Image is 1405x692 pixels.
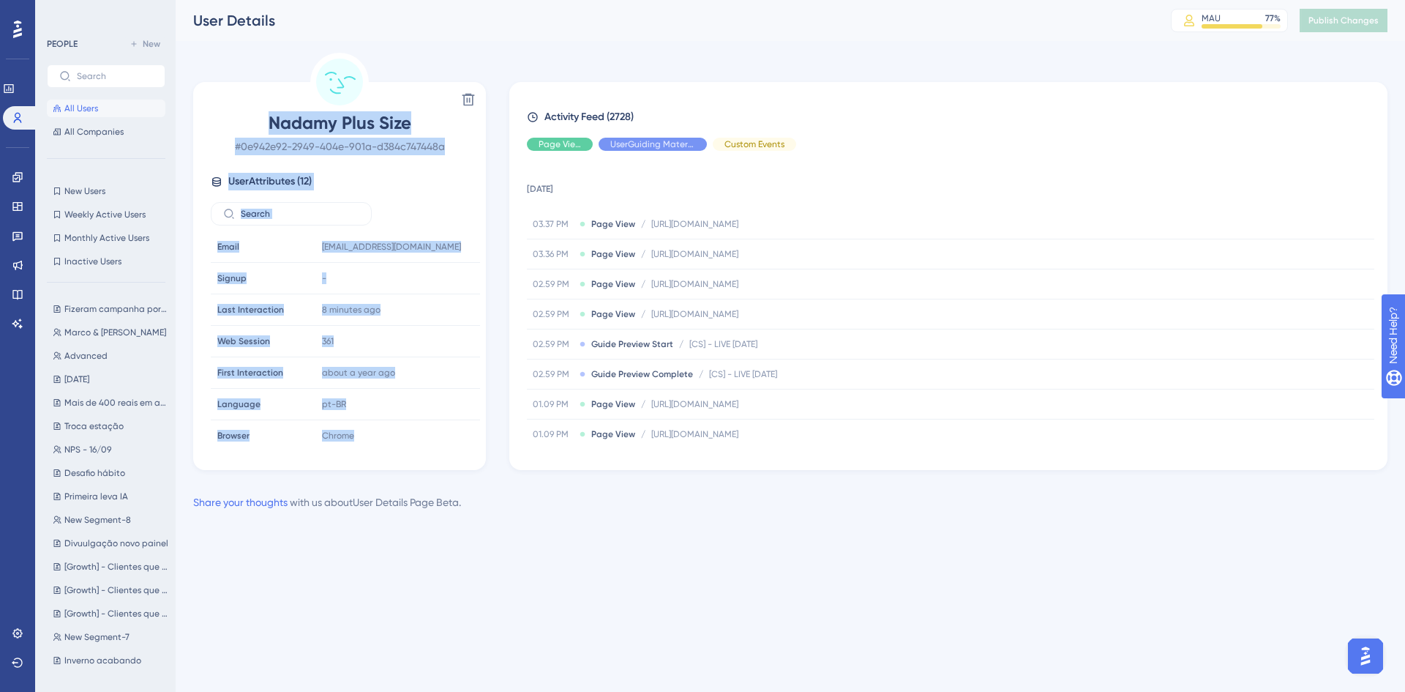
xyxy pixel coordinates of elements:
[527,163,1374,209] td: [DATE]
[143,38,160,50] span: New
[211,111,468,135] span: Nadamy Plus Size
[64,537,168,549] span: Divuulgação novo painel
[47,558,174,576] button: [Growth] - Clientes que ja compram add-on menos de R$300(1 vez)
[1300,9,1387,32] button: Publish Changes
[591,248,635,260] span: Page View
[47,229,165,247] button: Monthly Active Users
[64,631,130,643] span: New Segment-7
[533,338,574,350] span: 02.59 PM
[241,209,359,219] input: Search
[64,584,168,596] span: [Growth] - Clientes que ja compram add-on menos de R$300 (mais de 2 vezes)
[47,347,174,365] button: Advanced
[641,398,645,410] span: /
[217,398,261,410] span: Language
[124,35,165,53] button: New
[47,417,174,435] button: Troca estação
[47,511,174,529] button: New Segment-8
[64,303,168,315] span: Fizeram campanha por IA e não são avançado
[591,368,693,380] span: Guide Preview Complete
[193,496,288,508] a: Share your thoughts
[322,335,334,347] span: 361
[47,464,174,482] button: Desafio hábito
[699,368,703,380] span: /
[47,100,165,117] button: All Users
[64,514,131,526] span: New Segment-8
[651,308,738,320] span: [URL][DOMAIN_NAME]
[217,367,283,379] span: First Interaction
[47,206,165,223] button: Weekly Active Users
[47,182,165,200] button: New Users
[47,300,174,318] button: Fizeram campanha por IA e não são avançado
[709,368,777,380] span: [CS] - LIVE [DATE]
[64,232,149,244] span: Monthly Active Users
[533,398,574,410] span: 01.09 PM
[64,608,168,620] span: [Growth] - Clientes que ja compram add-on maior de R$300(mais de 2 vezes)
[1308,15,1379,26] span: Publish Changes
[651,428,738,440] span: [URL][DOMAIN_NAME]
[193,10,1134,31] div: User Details
[641,308,645,320] span: /
[64,256,121,267] span: Inactive Users
[64,373,89,385] span: [DATE]
[64,397,168,409] span: Mais de 400 reais em add on
[64,103,98,114] span: All Users
[47,253,165,270] button: Inactive Users
[641,248,645,260] span: /
[47,394,174,412] button: Mais de 400 reais em add on
[47,628,174,646] button: New Segment-7
[322,272,326,284] span: -
[47,441,174,458] button: NPS - 16/09
[322,398,346,410] span: pt-BR
[610,138,695,150] span: UserGuiding Material
[533,368,574,380] span: 02.59 PM
[533,218,574,230] span: 03.37 PM
[641,428,645,440] span: /
[322,241,461,253] span: [EMAIL_ADDRESS][DOMAIN_NAME]
[591,218,635,230] span: Page View
[591,428,635,440] span: Page View
[1344,634,1387,678] iframe: UserGuiding AI Assistant Launcher
[47,605,174,622] button: [Growth] - Clientes que ja compram add-on maior de R$300(mais de 2 vezes)
[591,398,635,410] span: Page View
[64,420,124,432] span: Troca estação
[533,428,574,440] span: 01.09 PM
[544,108,634,126] span: Activity Feed (2728)
[217,430,250,442] span: Browser
[64,327,166,338] span: Marco & [PERSON_NAME]
[64,655,141,666] span: Inverno acabando
[679,338,683,350] span: /
[47,324,174,341] button: Marco & [PERSON_NAME]
[64,350,108,362] span: Advanced
[591,338,673,350] span: Guide Preview Start
[47,371,174,388] button: [DATE]
[64,185,105,197] span: New Users
[64,467,125,479] span: Desafio hábito
[47,652,174,669] button: Inverno acabando
[689,338,757,350] span: [CS] - LIVE [DATE]
[641,218,645,230] span: /
[322,430,354,442] span: Chrome
[64,491,128,502] span: Primeira leva IA
[651,278,738,290] span: [URL][DOMAIN_NAME]
[77,71,153,81] input: Search
[322,305,381,315] time: 8 minutes ago
[47,123,165,141] button: All Companies
[1265,12,1281,24] div: 77 %
[193,494,461,511] div: with us about User Details Page Beta .
[539,138,581,150] span: Page View
[64,444,111,455] span: NPS - 16/09
[211,138,468,155] span: # 0e942e92-2949-404e-901a-d384c747448a
[533,308,574,320] span: 02.59 PM
[217,241,239,253] span: Email
[47,38,78,50] div: PEOPLE
[217,335,270,347] span: Web Session
[591,308,635,320] span: Page View
[1202,12,1221,24] div: MAU
[641,278,645,290] span: /
[34,4,91,21] span: Need Help?
[724,138,784,150] span: Custom Events
[533,278,574,290] span: 02.59 PM
[64,209,146,220] span: Weekly Active Users
[47,488,174,505] button: Primeira leva IA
